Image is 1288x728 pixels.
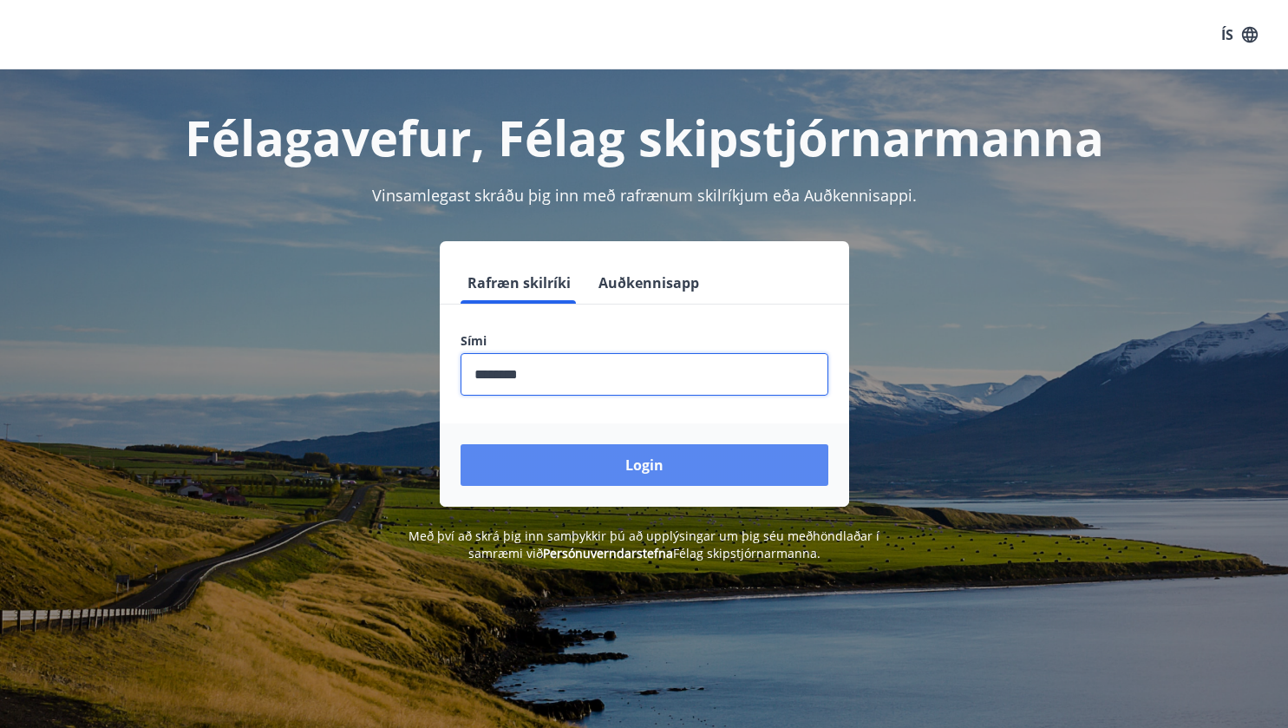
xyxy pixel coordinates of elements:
[461,262,578,304] button: Rafræn skilríki
[461,332,828,350] label: Sími
[543,545,673,561] a: Persónuverndarstefna
[41,104,1248,170] h1: Félagavefur, Félag skipstjórnarmanna
[409,528,879,561] span: Með því að skrá þig inn samþykkir þú að upplýsingar um þig séu meðhöndlaðar í samræmi við Félag s...
[1212,19,1267,50] button: ÍS
[372,185,917,206] span: Vinsamlegast skráðu þig inn með rafrænum skilríkjum eða Auðkennisappi.
[592,262,706,304] button: Auðkennisapp
[461,444,828,486] button: Login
